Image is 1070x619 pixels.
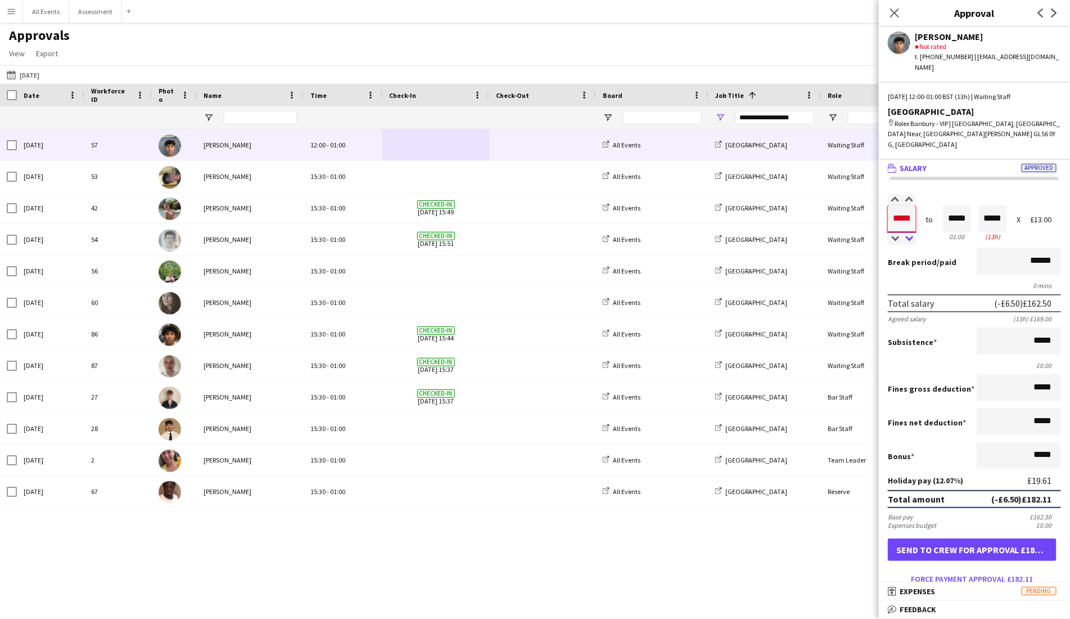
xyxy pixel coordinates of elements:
[310,456,326,464] span: 15:30
[17,382,84,412] div: [DATE]
[821,192,933,223] div: Waiting Staff
[327,298,329,307] span: -
[613,298,640,307] span: All Events
[828,91,842,100] span: Role
[888,451,914,461] label: Bonus
[888,494,945,505] div: Total amount
[327,424,329,433] span: -
[603,172,640,181] a: All Events
[1030,513,1061,521] div: £162.50
[603,141,640,149] a: All Events
[821,224,933,255] div: Waiting Staff
[888,257,956,267] label: /paid
[821,413,933,444] div: Bar Staff
[204,113,214,123] button: Open Filter Menu
[1031,216,1061,224] div: £13.00
[715,141,787,149] a: [GEOGRAPHIC_DATA]
[1017,216,1021,224] div: X
[197,161,304,192] div: [PERSON_NAME]
[24,91,39,100] span: Date
[715,456,787,464] a: [GEOGRAPHIC_DATA]
[327,235,329,244] span: -
[900,604,936,614] span: Feedback
[821,350,933,381] div: Waiting Staff
[715,204,787,212] a: [GEOGRAPHIC_DATA]
[888,195,1061,203] label: Salary
[613,267,640,275] span: All Events
[725,141,787,149] span: [GEOGRAPHIC_DATA]
[821,255,933,286] div: Waiting Staff
[613,487,640,496] span: All Events
[879,6,1070,20] h3: Approval
[725,172,787,181] span: [GEOGRAPHIC_DATA]
[389,319,482,349] span: [DATE] 15:44
[417,358,455,366] span: Checked-in
[330,141,345,149] span: 01:00
[159,481,181,504] img: Olamide Olalekan-Sule
[888,119,1061,150] div: Rolex Banbury - VIP | [GEOGRAPHIC_DATA], [GEOGRAPHIC_DATA] Near, [GEOGRAPHIC_DATA][PERSON_NAME] G...
[715,91,744,100] span: Job Title
[159,324,181,346] img: Jamail Alikhan
[330,487,345,496] span: 01:00
[330,235,345,244] span: 01:00
[888,92,1061,102] div: [DATE] 12:00-01:00 BST (13h) | Waiting Staff
[888,361,1061,370] div: £0.00
[888,337,937,347] label: Subsistence
[613,424,640,433] span: All Events
[84,224,152,255] div: 54
[888,298,934,309] div: Total salary
[84,476,152,507] div: 67
[1022,164,1057,172] span: Approved
[84,319,152,349] div: 86
[310,298,326,307] span: 15:30
[417,232,455,240] span: Checked-in
[603,393,640,401] a: All Events
[17,413,84,444] div: [DATE]
[23,1,69,23] button: All Events
[613,204,640,212] span: All Events
[197,287,304,318] div: [PERSON_NAME]
[715,393,787,401] a: [GEOGRAPHIC_DATA]
[197,224,304,255] div: [PERSON_NAME]
[310,361,326,370] span: 15:30
[1014,315,1061,323] div: (13h) £169.00
[603,91,622,100] span: Board
[821,319,933,349] div: Waiting Staff
[17,255,84,286] div: [DATE]
[603,267,640,275] a: All Events
[91,87,132,104] span: Workforce ID
[4,46,29,61] a: View
[69,1,122,23] button: Assessment
[17,287,84,318] div: [DATE]
[84,255,152,286] div: 56
[603,330,640,338] a: All Events
[603,487,640,496] a: All Events
[915,32,1061,42] div: [PERSON_NAME]
[888,539,1057,561] button: Send to crew for approval £182.11
[327,141,329,149] span: -
[330,424,345,433] span: 01:00
[603,113,613,123] button: Open Filter Menu
[715,487,787,496] a: [GEOGRAPHIC_DATA]
[327,393,329,401] span: -
[159,418,181,441] img: George Long
[725,361,787,370] span: [GEOGRAPHIC_DATA]
[197,350,304,381] div: [PERSON_NAME]
[17,445,84,476] div: [DATE]
[330,330,345,338] span: 01:00
[310,91,327,100] span: Time
[330,393,345,401] span: 01:00
[159,166,181,189] img: Franco Rubinstein
[888,521,936,530] div: Expenses budget
[84,129,152,160] div: 57
[389,382,482,412] span: [DATE] 15:37
[159,198,181,220] img: Iona Fleminger
[828,113,838,123] button: Open Filter Menu
[613,141,640,149] span: All Events
[715,172,787,181] a: [GEOGRAPHIC_DATA]
[310,487,326,496] span: 15:30
[603,456,640,464] a: All Events
[888,281,1061,290] div: 0 mins
[821,476,933,507] div: Reserve
[613,361,640,370] span: All Events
